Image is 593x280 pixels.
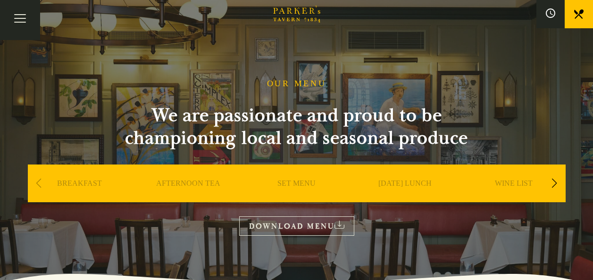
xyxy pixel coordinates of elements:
[548,173,561,194] div: Next slide
[108,104,485,149] h2: We are passionate and proud to be championing local and seasonal produce
[267,79,326,89] h1: OUR MENU
[353,165,457,231] div: 4 / 9
[136,165,240,231] div: 2 / 9
[57,179,102,216] a: BREAKFAST
[378,179,432,216] a: [DATE] LUNCH
[245,165,349,231] div: 3 / 9
[28,165,132,231] div: 1 / 9
[462,165,566,231] div: 5 / 9
[33,173,45,194] div: Previous slide
[239,216,354,236] a: DOWNLOAD MENU
[156,179,220,216] a: AFTERNOON TEA
[277,179,316,216] a: SET MENU
[495,179,533,216] a: WINE LIST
